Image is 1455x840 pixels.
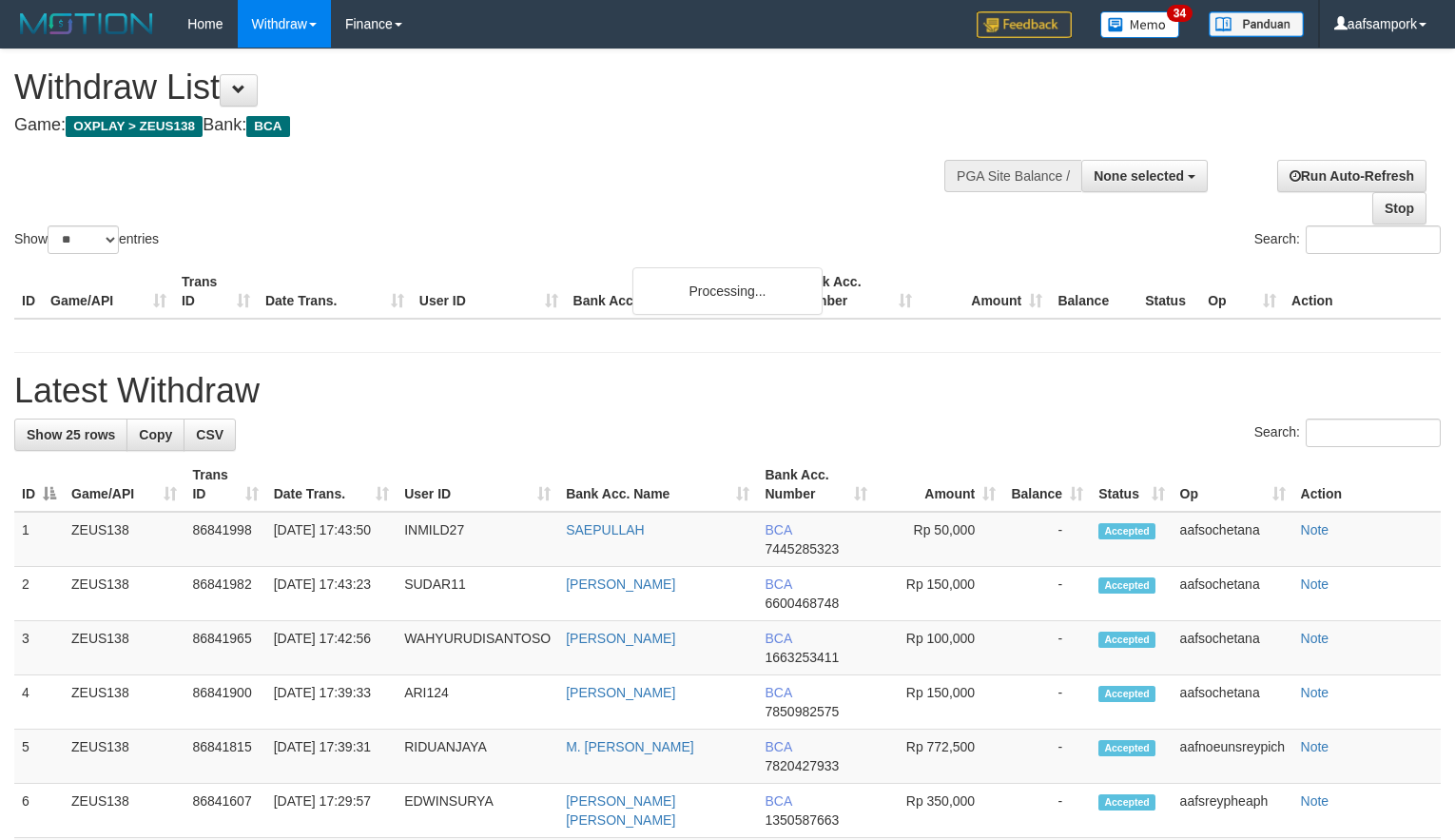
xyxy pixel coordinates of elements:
[258,264,412,319] th: Date Trans.
[1173,458,1293,512] th: Op: activate to sort column ascending
[397,784,558,838] td: EDWINSURYA
[1003,512,1091,567] td: -
[1094,168,1184,184] span: None selected
[126,419,184,451] a: Copy
[632,267,823,315] div: Processing...
[757,458,875,512] th: Bank Acc. Number: activate to sort column ascending
[566,264,790,319] th: Bank Acc. Name
[397,730,558,784] td: RIDUANJAYA
[977,11,1072,38] img: Feedback.jpg
[765,522,791,537] span: BCA
[266,675,398,730] td: [DATE] 17:39:33
[1173,675,1293,730] td: aafsochetana
[1098,632,1155,648] span: Accepted
[1209,11,1304,37] img: panduan.png
[875,458,1003,512] th: Amount: activate to sort column ascending
[397,621,558,675] td: WAHYURUDISANTOSO
[566,522,644,537] a: SAEPULLAH
[1284,264,1441,319] th: Action
[266,458,398,512] th: Date Trans.: activate to sort column ascending
[1306,419,1441,447] input: Search:
[184,419,236,451] a: CSV
[14,675,64,730] td: 4
[14,458,64,512] th: ID: activate to sort column descending
[1301,739,1329,754] a: Note
[1081,160,1208,192] button: None selected
[14,784,64,838] td: 6
[14,68,951,107] h1: Withdraw List
[1091,458,1172,512] th: Status: activate to sort column ascending
[1137,264,1200,319] th: Status
[397,567,558,621] td: SUDAR11
[14,225,159,254] label: Show entries
[14,10,159,38] img: MOTION_logo.png
[266,784,398,838] td: [DATE] 17:29:57
[1254,419,1441,447] label: Search:
[266,621,398,675] td: [DATE] 17:42:56
[1098,794,1155,811] span: Accepted
[1098,577,1155,594] span: Accepted
[765,576,791,592] span: BCA
[1301,685,1329,700] a: Note
[14,419,127,451] a: Show 25 rows
[765,739,791,754] span: BCA
[1173,621,1293,675] td: aafsochetana
[184,784,265,838] td: 86841607
[174,264,258,319] th: Trans ID
[1372,192,1426,225] a: Stop
[64,458,184,512] th: Game/API: activate to sort column ascending
[558,458,757,512] th: Bank Acc. Name: activate to sort column ascending
[765,650,839,665] span: Copy 1663253411 to clipboard
[765,541,839,557] span: Copy 7445285323 to clipboard
[246,116,289,137] span: BCA
[14,264,43,319] th: ID
[765,631,791,646] span: BCA
[566,631,675,646] a: [PERSON_NAME]
[765,596,839,611] span: Copy 6600468748 to clipboard
[1173,730,1293,784] td: aafnoeunsreypich
[1167,5,1193,22] span: 34
[397,675,558,730] td: ARI124
[944,160,1081,192] div: PGA Site Balance /
[14,116,951,135] h4: Game: Bank:
[875,784,1003,838] td: Rp 350,000
[64,730,184,784] td: ZEUS138
[566,739,694,754] a: M. [PERSON_NAME]
[184,512,265,567] td: 86841998
[1301,631,1329,646] a: Note
[14,621,64,675] td: 3
[1173,512,1293,567] td: aafsochetana
[64,675,184,730] td: ZEUS138
[412,264,566,319] th: User ID
[184,458,265,512] th: Trans ID: activate to sort column ascending
[789,264,920,319] th: Bank Acc. Number
[14,512,64,567] td: 1
[920,264,1050,319] th: Amount
[14,730,64,784] td: 5
[1301,576,1329,592] a: Note
[566,685,675,700] a: [PERSON_NAME]
[64,784,184,838] td: ZEUS138
[397,458,558,512] th: User ID: activate to sort column ascending
[1100,11,1180,38] img: Button%20Memo.svg
[875,621,1003,675] td: Rp 100,000
[1254,225,1441,254] label: Search:
[875,730,1003,784] td: Rp 772,500
[1098,523,1155,539] span: Accepted
[1050,264,1137,319] th: Balance
[64,621,184,675] td: ZEUS138
[765,685,791,700] span: BCA
[1003,621,1091,675] td: -
[875,567,1003,621] td: Rp 150,000
[1173,784,1293,838] td: aafsreypheaph
[1173,567,1293,621] td: aafsochetana
[266,567,398,621] td: [DATE] 17:43:23
[184,675,265,730] td: 86841900
[1293,458,1441,512] th: Action
[1306,225,1441,254] input: Search:
[1098,686,1155,702] span: Accepted
[765,793,791,809] span: BCA
[1301,793,1329,809] a: Note
[64,512,184,567] td: ZEUS138
[875,512,1003,567] td: Rp 50,000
